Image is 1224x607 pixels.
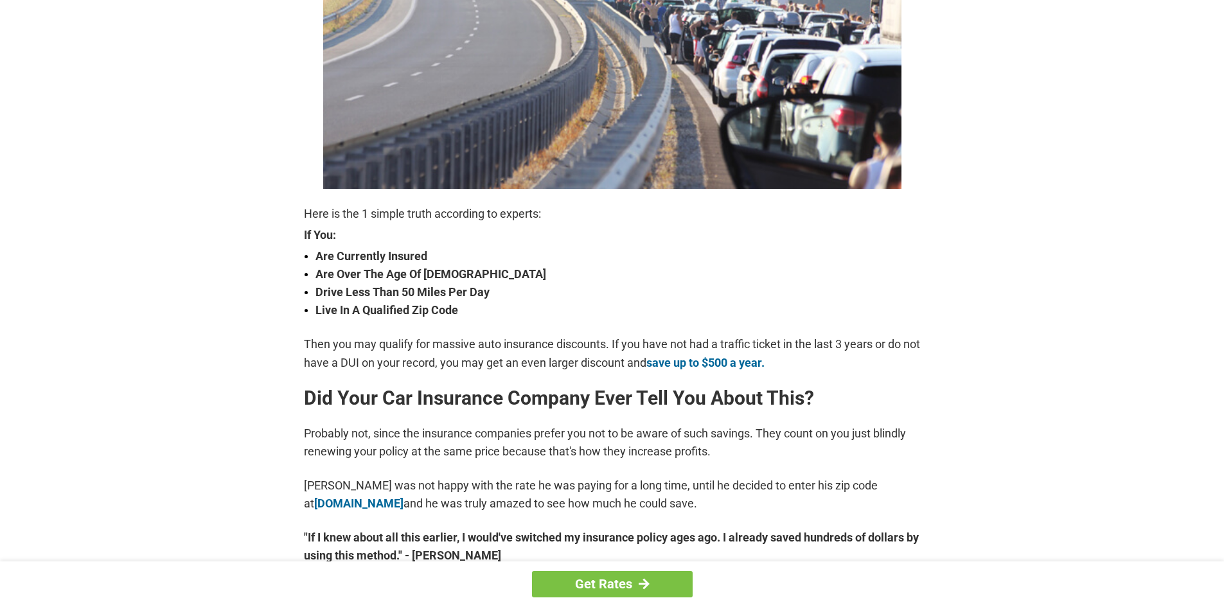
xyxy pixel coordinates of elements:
strong: Live In A Qualified Zip Code [315,301,921,319]
p: Probably not, since the insurance companies prefer you not to be aware of such savings. They coun... [304,425,921,461]
p: Then you may qualify for massive auto insurance discounts. If you have not had a traffic ticket i... [304,335,921,371]
h2: Did Your Car Insurance Company Ever Tell You About This? [304,388,921,409]
strong: Are Currently Insured [315,247,921,265]
a: Get Rates [532,571,693,597]
strong: If You: [304,229,921,241]
a: save up to $500 a year. [646,356,765,369]
strong: Are Over The Age Of [DEMOGRAPHIC_DATA] [315,265,921,283]
strong: Drive Less Than 50 Miles Per Day [315,283,921,301]
p: Here is the 1 simple truth according to experts: [304,205,921,223]
p: [PERSON_NAME] was not happy with the rate he was paying for a long time, until he decided to ente... [304,477,921,513]
a: [DOMAIN_NAME] [314,497,404,510]
strong: "If I knew about all this earlier, I would've switched my insurance policy ages ago. I already sa... [304,529,921,565]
